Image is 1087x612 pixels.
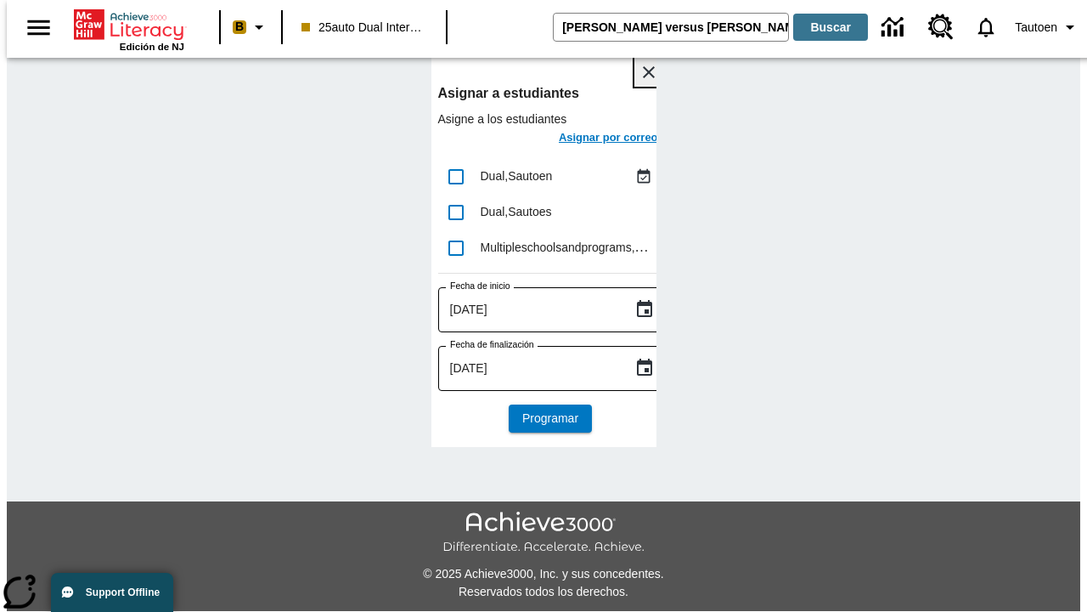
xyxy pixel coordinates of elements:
[481,205,552,218] span: Dual , Sautoes
[481,167,631,185] div: Dual, Sautoen
[431,51,656,447] div: lesson details
[226,12,276,42] button: Boost El color de la clase es melocotón. Cambiar el color de la clase.
[51,573,173,612] button: Support Offline
[120,42,184,52] span: Edición de NJ
[301,19,427,37] span: 25auto Dual International
[74,8,184,42] a: Portada
[74,6,184,52] div: Portada
[918,4,964,50] a: Centro de recursos, Se abrirá en una pestaña nueva.
[438,346,621,391] input: DD-MMMM-YYYY
[481,169,553,183] span: Dual , Sautoen
[450,280,510,292] label: Fecha de inicio
[554,14,788,41] input: Buscar campo
[438,287,621,332] input: DD-MMMM-YYYY
[793,14,868,41] button: Buscar
[509,405,592,433] button: Programar
[86,586,160,598] span: Support Offline
[442,512,645,555] img: Achieve3000 Differentiate Accelerate Achieve
[14,3,64,53] button: Abrir el menú lateral
[634,58,663,87] button: Cerrar
[964,5,1008,49] a: Notificaciones
[481,240,679,254] span: Multipleschoolsandprograms , Sautoen
[559,128,658,148] h6: Asignar por correo
[871,4,918,51] a: Centro de información
[554,127,663,152] button: Asignar por correo
[450,338,534,351] label: Fecha de finalización
[481,239,656,257] div: Multipleschoolsandprograms, Sautoen
[438,82,663,105] h6: Asignar a estudiantes
[522,410,578,428] span: Programar
[481,203,656,221] div: Dual, Sautoes
[235,16,244,37] span: B
[7,583,1080,601] p: Reservados todos los derechos.
[438,110,663,127] p: Asigne a los estudiantes
[1008,12,1087,42] button: Perfil/Configuración
[7,565,1080,583] p: © 2025 Achieve3000, Inc. y sus concedentes.
[1015,19,1057,37] span: Tautoen
[628,292,662,326] button: Choose date, selected date is 1 sep 2025
[628,351,662,385] button: Choose date, selected date is 1 sep 2025
[631,164,656,190] button: Asignado 1 sept al 1 sept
